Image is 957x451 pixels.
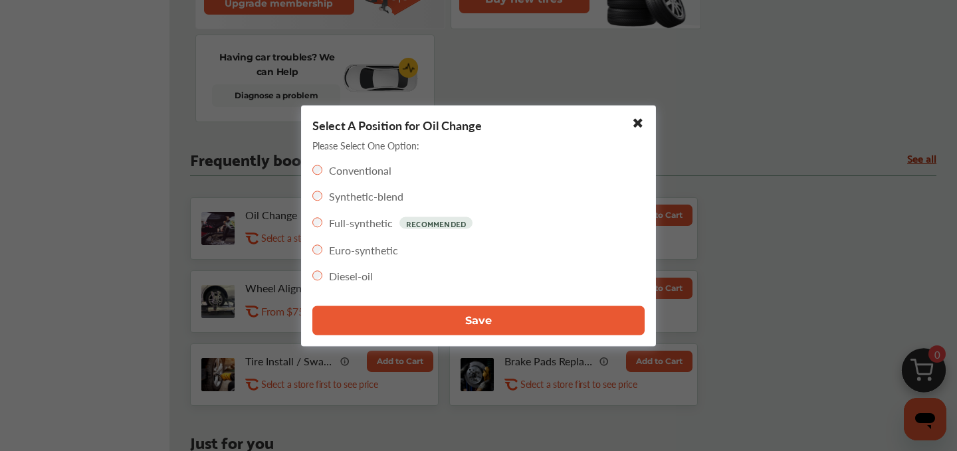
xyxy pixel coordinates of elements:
p: RECOMMENDED [399,217,473,228]
label: Diesel-oil [329,268,373,283]
button: Save [312,306,645,335]
label: Full-synthetic [329,215,393,230]
p: Please Select One Option: [312,138,419,151]
label: Euro-synthetic [329,242,398,257]
span: Save [465,314,492,327]
label: Conventional [329,162,391,177]
p: Select A Position for Oil Change [312,116,482,133]
label: Synthetic-blend [329,188,403,203]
